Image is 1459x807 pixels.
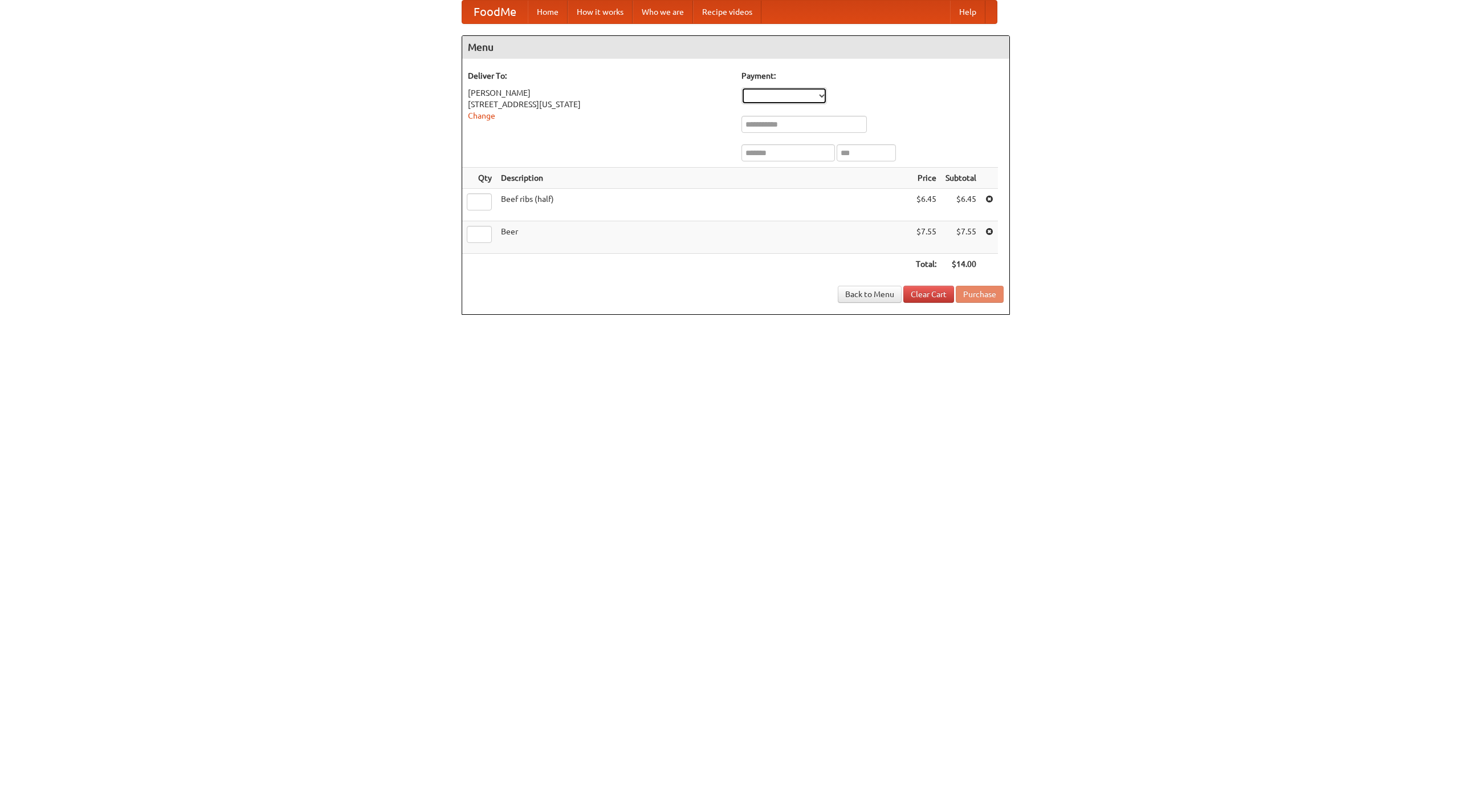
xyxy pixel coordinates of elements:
[903,286,954,303] a: Clear Cart
[633,1,693,23] a: Who we are
[496,168,911,189] th: Description
[956,286,1004,303] button: Purchase
[911,254,941,275] th: Total:
[911,168,941,189] th: Price
[741,70,1004,82] h5: Payment:
[941,189,981,221] td: $6.45
[468,99,730,110] div: [STREET_ADDRESS][US_STATE]
[468,111,495,120] a: Change
[568,1,633,23] a: How it works
[528,1,568,23] a: Home
[496,221,911,254] td: Beer
[468,87,730,99] div: [PERSON_NAME]
[462,36,1009,59] h4: Menu
[911,221,941,254] td: $7.55
[941,221,981,254] td: $7.55
[950,1,985,23] a: Help
[941,254,981,275] th: $14.00
[496,189,911,221] td: Beef ribs (half)
[468,70,730,82] h5: Deliver To:
[462,1,528,23] a: FoodMe
[462,168,496,189] th: Qty
[838,286,902,303] a: Back to Menu
[941,168,981,189] th: Subtotal
[693,1,761,23] a: Recipe videos
[911,189,941,221] td: $6.45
